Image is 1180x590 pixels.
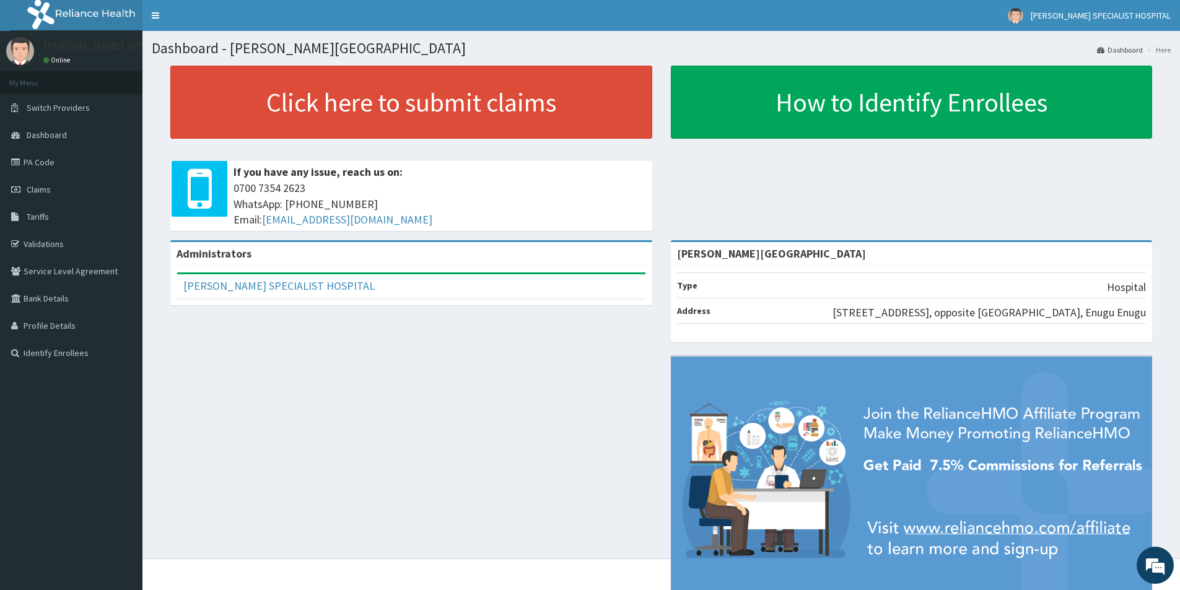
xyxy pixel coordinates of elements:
[170,66,652,139] a: Click here to submit claims
[234,165,403,179] b: If you have any issue, reach us on:
[1144,45,1171,55] li: Here
[27,184,51,195] span: Claims
[1031,10,1171,21] span: [PERSON_NAME] SPECIALIST HOSPITAL
[677,246,866,261] strong: [PERSON_NAME][GEOGRAPHIC_DATA]
[234,180,646,228] span: 0700 7354 2623 WhatsApp: [PHONE_NUMBER] Email:
[27,211,49,222] span: Tariffs
[177,246,251,261] b: Administrators
[183,279,375,293] a: [PERSON_NAME] SPECIALIST HOSPITAL
[1097,45,1143,55] a: Dashboard
[262,212,432,227] a: [EMAIL_ADDRESS][DOMAIN_NAME]
[43,56,73,64] a: Online
[152,40,1171,56] h1: Dashboard - [PERSON_NAME][GEOGRAPHIC_DATA]
[1008,8,1023,24] img: User Image
[6,37,34,65] img: User Image
[677,280,697,291] b: Type
[43,40,233,51] p: [PERSON_NAME] SPECIALIST HOSPITAL
[671,66,1153,139] a: How to Identify Enrollees
[833,305,1146,321] p: [STREET_ADDRESS], opposite [GEOGRAPHIC_DATA], Enugu Enugu
[27,129,67,141] span: Dashboard
[1107,279,1146,295] p: Hospital
[677,305,710,316] b: Address
[27,102,90,113] span: Switch Providers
